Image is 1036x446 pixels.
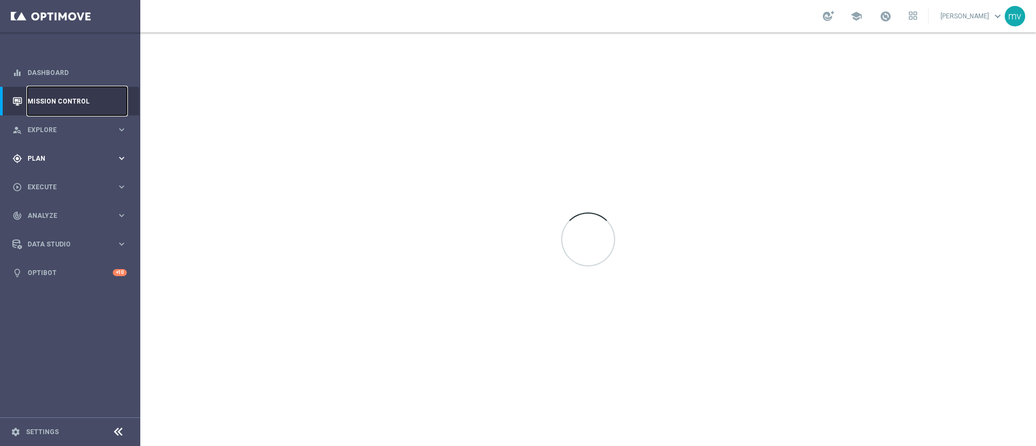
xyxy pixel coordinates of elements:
[12,258,127,287] div: Optibot
[28,241,117,248] span: Data Studio
[117,153,127,163] i: keyboard_arrow_right
[12,87,127,115] div: Mission Control
[26,429,59,435] a: Settings
[12,58,127,87] div: Dashboard
[28,87,127,115] a: Mission Control
[12,211,127,220] button: track_changes Analyze keyboard_arrow_right
[117,210,127,221] i: keyboard_arrow_right
[117,239,127,249] i: keyboard_arrow_right
[117,182,127,192] i: keyboard_arrow_right
[12,97,127,106] button: Mission Control
[117,125,127,135] i: keyboard_arrow_right
[12,154,22,163] i: gps_fixed
[850,10,862,22] span: school
[28,155,117,162] span: Plan
[12,125,22,135] i: person_search
[12,183,127,191] button: play_circle_outline Execute keyboard_arrow_right
[12,240,127,249] button: Data Studio keyboard_arrow_right
[12,268,22,278] i: lightbulb
[12,239,117,249] div: Data Studio
[12,68,22,78] i: equalizer
[11,427,21,437] i: settings
[28,184,117,190] span: Execute
[12,125,117,135] div: Explore
[113,269,127,276] div: +10
[28,212,117,219] span: Analyze
[28,127,117,133] span: Explore
[939,8,1005,24] a: [PERSON_NAME]keyboard_arrow_down
[12,154,127,163] button: gps_fixed Plan keyboard_arrow_right
[12,182,117,192] div: Execute
[12,211,117,221] div: Analyze
[1005,6,1025,26] div: mv
[992,10,1004,22] span: keyboard_arrow_down
[12,211,22,221] i: track_changes
[12,154,117,163] div: Plan
[12,182,22,192] i: play_circle_outline
[28,58,127,87] a: Dashboard
[12,269,127,277] button: lightbulb Optibot +10
[28,258,113,287] a: Optibot
[12,68,127,77] button: equalizer Dashboard
[12,126,127,134] button: person_search Explore keyboard_arrow_right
